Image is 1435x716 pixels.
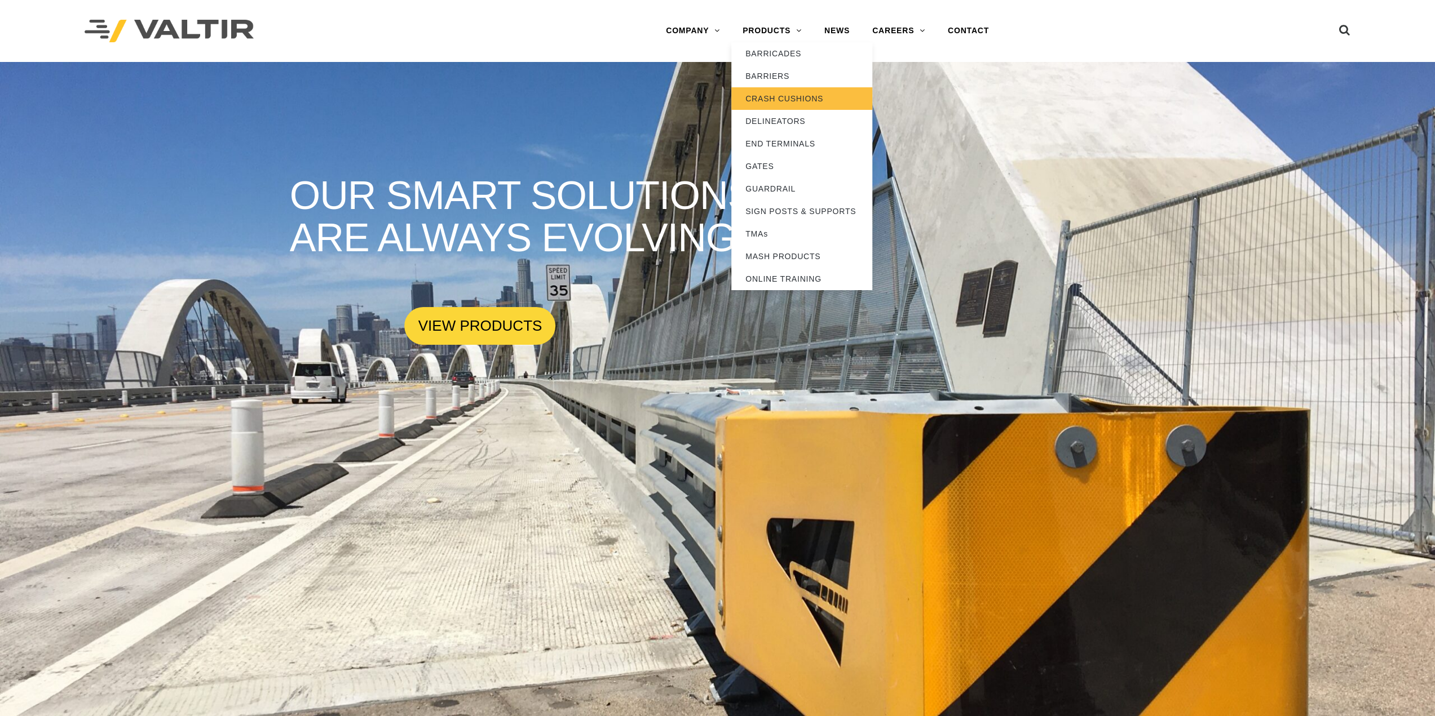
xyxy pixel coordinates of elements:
[861,20,937,42] a: CAREERS
[731,268,872,290] a: ONLINE TRAINING
[731,87,872,110] a: CRASH CUSHIONS
[731,223,872,245] a: TMAs
[731,155,872,177] a: GATES
[85,20,254,43] img: Valtir
[731,245,872,268] a: MASH PRODUCTS
[731,20,813,42] a: PRODUCTS
[937,20,1000,42] a: CONTACT
[404,307,555,345] a: VIEW PRODUCTS
[655,20,731,42] a: COMPANY
[731,200,872,223] a: SIGN POSTS & SUPPORTS
[731,177,872,200] a: GUARDRAIL
[731,110,872,132] a: DELINEATORS
[731,42,872,65] a: BARRICADES
[813,20,861,42] a: NEWS
[731,132,872,155] a: END TERMINALS
[290,175,800,260] rs-layer: OUR SMART SOLUTIONS ARE ALWAYS EVOLVING.
[731,65,872,87] a: BARRIERS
